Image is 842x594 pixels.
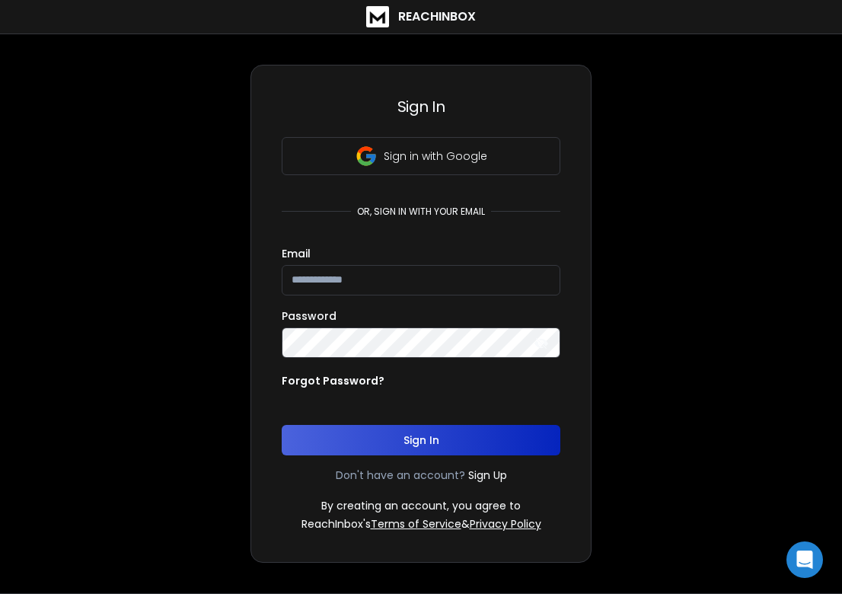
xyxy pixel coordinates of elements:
[366,6,389,27] img: logo
[282,373,384,388] p: Forgot Password?
[282,425,560,455] button: Sign In
[301,516,541,532] p: ReachInbox's &
[468,468,507,483] a: Sign Up
[351,206,491,218] p: or, sign in with your email
[282,137,560,175] button: Sign in with Google
[282,248,311,259] label: Email
[371,516,461,532] a: Terms of Service
[336,468,465,483] p: Don't have an account?
[470,516,541,532] a: Privacy Policy
[282,311,336,321] label: Password
[282,96,560,117] h3: Sign In
[398,8,476,26] h1: ReachInbox
[321,498,521,513] p: By creating an account, you agree to
[366,6,476,27] a: ReachInbox
[384,148,487,164] p: Sign in with Google
[786,541,823,578] div: Open Intercom Messenger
